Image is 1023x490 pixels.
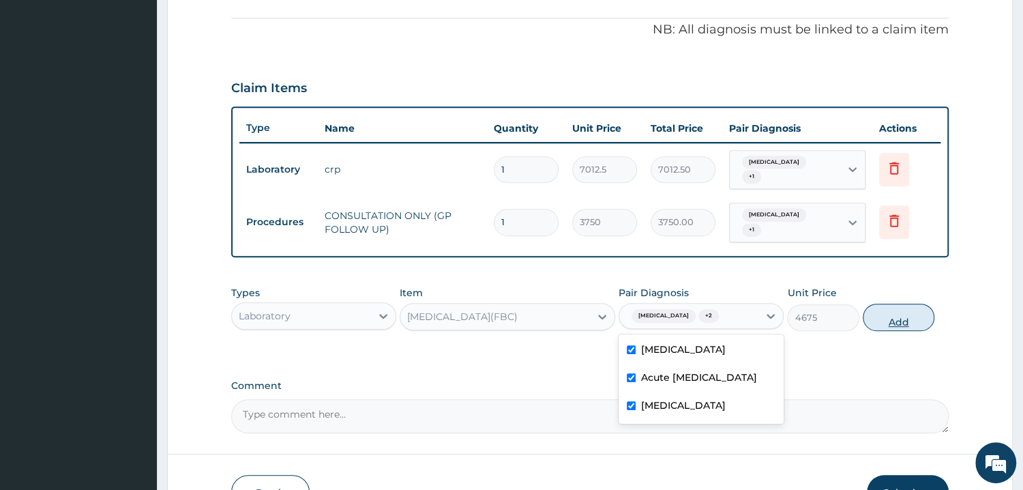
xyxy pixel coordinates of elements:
td: crp [318,156,487,183]
label: [MEDICAL_DATA] [641,343,726,356]
label: Types [231,287,260,299]
label: Acute [MEDICAL_DATA] [641,371,757,384]
button: Add [863,304,934,331]
img: d_794563401_company_1708531726252_794563401 [25,68,55,102]
h3: Claim Items [231,81,307,96]
label: Item [400,286,423,300]
th: Total Price [644,115,722,142]
th: Name [318,115,487,142]
td: Procedures [239,210,318,235]
span: We're online! [79,154,188,291]
textarea: Type your message and hit 'Enter' [7,336,260,384]
th: Quantity [487,115,565,142]
div: Laboratory [239,309,291,323]
th: Actions [872,115,940,142]
span: + 2 [698,309,719,323]
td: Laboratory [239,157,318,182]
th: Unit Price [565,115,644,142]
th: Pair Diagnosis [722,115,872,142]
span: + 1 [742,170,761,184]
div: Minimize live chat window [224,7,256,40]
p: NB: All diagnosis must be linked to a claim item [231,21,949,39]
span: [MEDICAL_DATA] [742,156,806,169]
label: Pair Diagnosis [619,286,689,300]
span: + 1 [742,223,761,237]
label: [MEDICAL_DATA] [641,399,726,412]
td: CONSULTATION ONLY (GP FOLLOW UP) [318,202,487,243]
label: Unit Price [787,286,836,300]
span: [MEDICAL_DATA] [632,309,696,323]
div: [MEDICAL_DATA](FBC) [407,310,518,323]
th: Type [239,115,318,141]
label: Comment [231,380,949,392]
div: Chat with us now [71,76,229,94]
span: [MEDICAL_DATA] [742,208,806,222]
